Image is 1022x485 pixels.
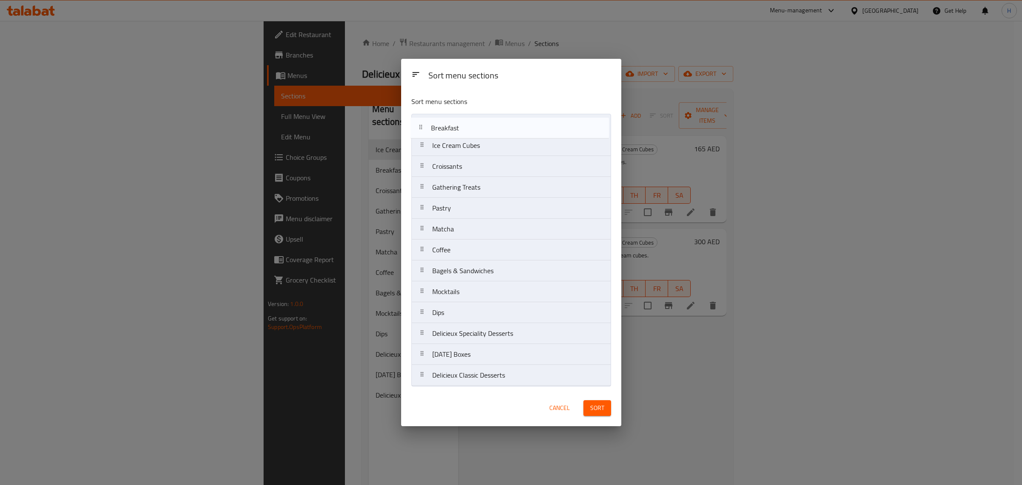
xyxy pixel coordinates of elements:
button: Cancel [546,400,573,416]
div: Sort menu sections [425,66,614,86]
p: Sort menu sections [411,96,570,107]
span: Cancel [549,403,570,413]
span: Sort [590,403,604,413]
button: Sort [583,400,611,416]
